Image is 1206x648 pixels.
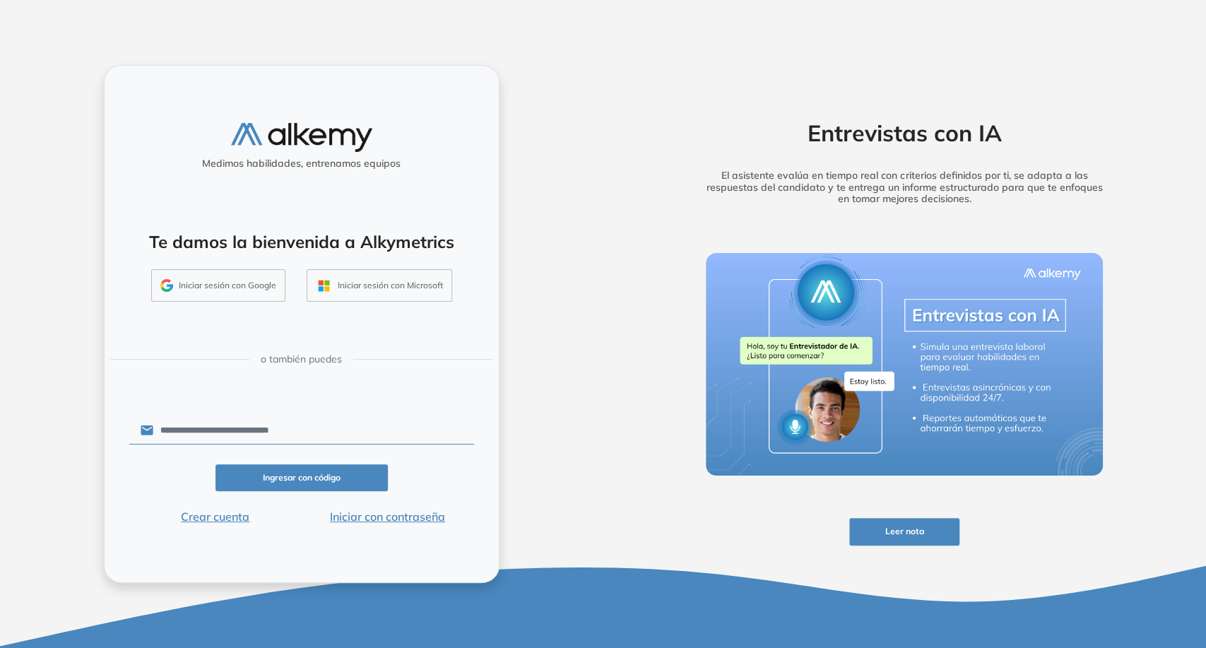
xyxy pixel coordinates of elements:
button: Iniciar con contraseña [302,508,474,525]
button: Ingresar con código [215,464,388,492]
button: Iniciar sesión con Google [151,269,285,302]
button: Leer nota [849,518,959,546]
button: Iniciar sesión con Microsoft [307,269,452,302]
button: Crear cuenta [129,508,302,525]
span: o también puedes [261,352,342,367]
h2: Entrevistas con IA [684,119,1125,146]
img: img-more-info [706,253,1103,476]
img: GMAIL_ICON [160,279,173,292]
h4: Te damos la bienvenida a Alkymetrics [123,232,480,252]
h5: Medimos habilidades, entrenamos equipos [110,158,493,170]
img: OUTLOOK_ICON [316,278,332,294]
h5: El asistente evalúa en tiempo real con criterios definidos por ti, se adapta a las respuestas del... [684,170,1125,205]
img: logo-alkemy [231,123,372,152]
